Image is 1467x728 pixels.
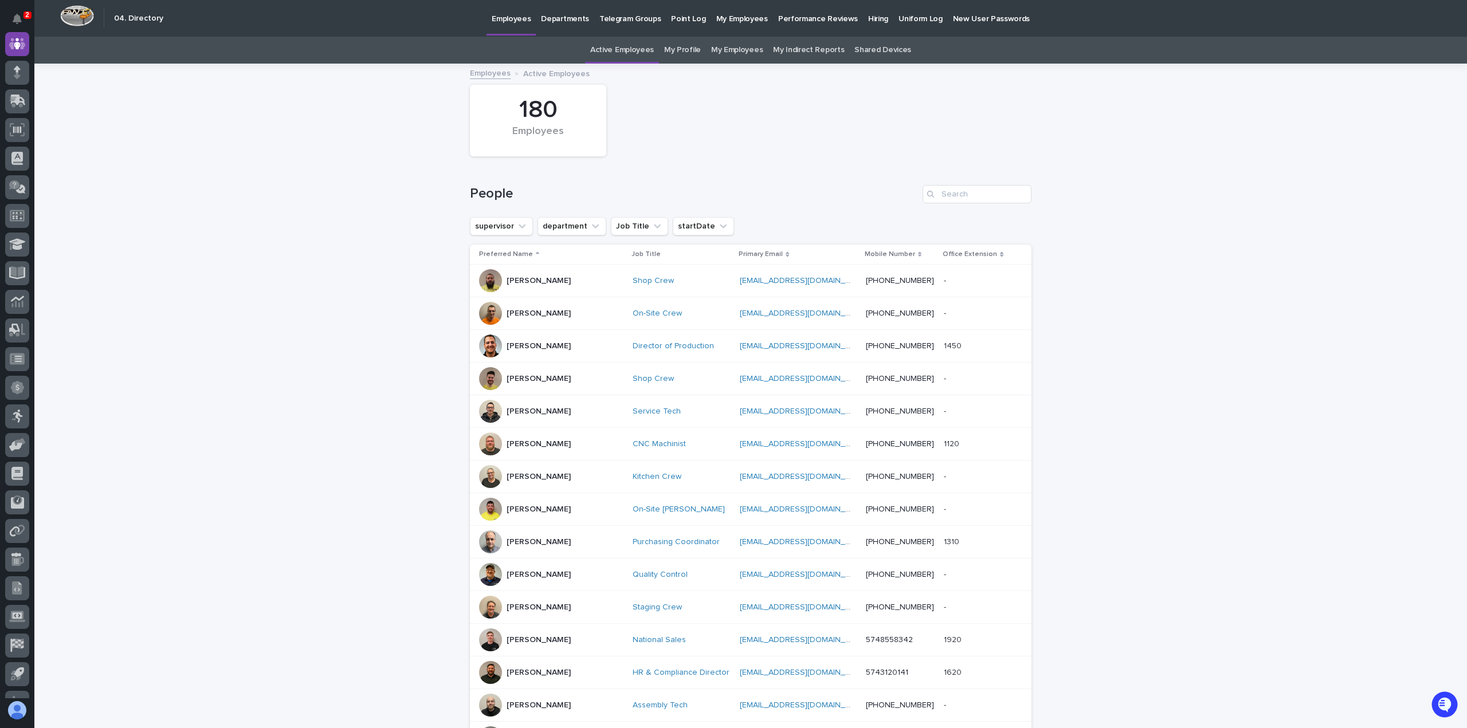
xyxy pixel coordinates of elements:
[489,96,587,124] div: 180
[944,633,964,645] p: 1920
[114,212,139,221] span: Pylon
[633,635,686,645] a: National Sales
[11,45,209,64] p: Welcome 👋
[507,374,571,384] p: [PERSON_NAME]
[944,535,962,547] p: 1310
[25,11,29,19] p: 2
[507,570,571,580] p: [PERSON_NAME]
[944,600,948,612] p: -
[944,437,962,449] p: 1120
[11,127,32,148] img: 1736555164131-43832dd5-751b-4058-ba23-39d91318e5a0
[30,92,189,104] input: Clear
[470,461,1031,493] tr: [PERSON_NAME]Kitchen Crew [EMAIL_ADDRESS][DOMAIN_NAME] [PHONE_NUMBER]--
[944,470,948,482] p: -
[590,37,654,64] a: Active Employees
[7,179,67,200] a: 📖Help Docs
[507,603,571,612] p: [PERSON_NAME]
[866,440,934,448] a: [PHONE_NUMBER]
[507,276,571,286] p: [PERSON_NAME]
[740,636,869,644] a: [EMAIL_ADDRESS][DOMAIN_NAME]
[866,277,934,285] a: [PHONE_NUMBER]
[507,668,571,678] p: [PERSON_NAME]
[740,473,869,481] a: [EMAIL_ADDRESS][DOMAIN_NAME]
[739,248,783,261] p: Primary Email
[865,248,915,261] p: Mobile Number
[740,277,869,285] a: [EMAIL_ADDRESS][DOMAIN_NAME]
[11,64,209,82] p: How can we help?
[195,131,209,144] button: Start new chat
[866,473,934,481] a: [PHONE_NUMBER]
[631,248,661,261] p: Job Title
[740,505,869,513] a: [EMAIL_ADDRESS][DOMAIN_NAME]
[633,341,714,351] a: Director of Production
[81,211,139,221] a: Powered byPylon
[507,439,571,449] p: [PERSON_NAME]
[507,341,571,351] p: [PERSON_NAME]
[507,505,571,514] p: [PERSON_NAME]
[943,248,997,261] p: Office Extension
[633,537,720,547] a: Purchasing Coordinator
[633,505,725,514] a: On-Site [PERSON_NAME]
[633,603,682,612] a: Staging Crew
[866,342,934,350] a: [PHONE_NUMBER]
[470,395,1031,428] tr: [PERSON_NAME]Service Tech [EMAIL_ADDRESS][DOMAIN_NAME] [PHONE_NUMBER]--
[479,248,533,261] p: Preferred Name
[866,668,908,676] a: 5743120141
[866,603,934,611] a: [PHONE_NUMBER]
[740,538,869,546] a: [EMAIL_ADDRESS][DOMAIN_NAME]
[11,11,34,34] img: Stacker
[14,14,29,32] div: Notifications2
[740,342,869,350] a: [EMAIL_ADDRESS][DOMAIN_NAME]
[944,698,948,710] p: -
[633,407,681,416] a: Service Tech
[470,330,1031,363] tr: [PERSON_NAME]Director of Production [EMAIL_ADDRESS][DOMAIN_NAME] [PHONE_NUMBER]14501450
[633,439,686,449] a: CNC Machinist
[60,5,94,26] img: Workspace Logo
[611,217,668,235] button: Job Title
[711,37,763,64] a: My Employees
[944,568,948,580] p: -
[507,309,571,318] p: [PERSON_NAME]
[944,306,948,318] p: -
[507,701,571,710] p: [PERSON_NAME]
[740,375,869,383] a: [EMAIL_ADDRESS][DOMAIN_NAME]
[507,537,571,547] p: [PERSON_NAME]
[11,185,21,194] div: 📖
[507,472,571,482] p: [PERSON_NAME]
[470,66,511,79] a: Employees
[470,591,1031,624] tr: [PERSON_NAME]Staging Crew [EMAIL_ADDRESS][DOMAIN_NAME] [PHONE_NUMBER]--
[470,558,1031,591] tr: [PERSON_NAME]Quality Control [EMAIL_ADDRESS][DOMAIN_NAME] [PHONE_NUMBER]--
[866,570,934,579] a: [PHONE_NUMBER]
[470,297,1031,330] tr: [PERSON_NAME]On-Site Crew [EMAIL_ADDRESS][DOMAIN_NAME] [PHONE_NUMBER]--
[633,309,682,318] a: On-Site Crew
[740,440,869,448] a: [EMAIL_ADDRESS][DOMAIN_NAME]
[39,139,160,148] div: We're offline, we will be back soon!
[944,404,948,416] p: -
[470,186,918,202] h1: People
[944,274,948,286] p: -
[633,701,688,710] a: Assembly Tech
[944,666,964,678] p: 1620
[633,374,674,384] a: Shop Crew
[39,127,188,139] div: Start new chat
[5,7,29,31] button: Notifications
[923,185,1031,203] input: Search
[470,526,1031,558] tr: [PERSON_NAME]Purchasing Coordinator [EMAIL_ADDRESS][DOMAIN_NAME] [PHONE_NUMBER]13101310
[470,217,533,235] button: supervisor
[673,217,734,235] button: startDate
[866,309,934,317] a: [PHONE_NUMBER]
[944,372,948,384] p: -
[507,407,571,416] p: [PERSON_NAME]
[866,538,934,546] a: [PHONE_NUMBER]
[944,339,964,351] p: 1450
[633,668,729,678] a: HR & Compliance Director
[944,502,948,514] p: -
[1430,690,1461,721] iframe: Open customer support
[773,37,844,64] a: My Indirect Reports
[470,656,1031,689] tr: [PERSON_NAME]HR & Compliance Director [EMAIL_ADDRESS][DOMAIN_NAME] 574312014116201620
[523,66,590,79] p: Active Employees
[5,698,29,722] button: users-avatar
[470,363,1031,395] tr: [PERSON_NAME]Shop Crew [EMAIL_ADDRESS][DOMAIN_NAME] [PHONE_NUMBER]--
